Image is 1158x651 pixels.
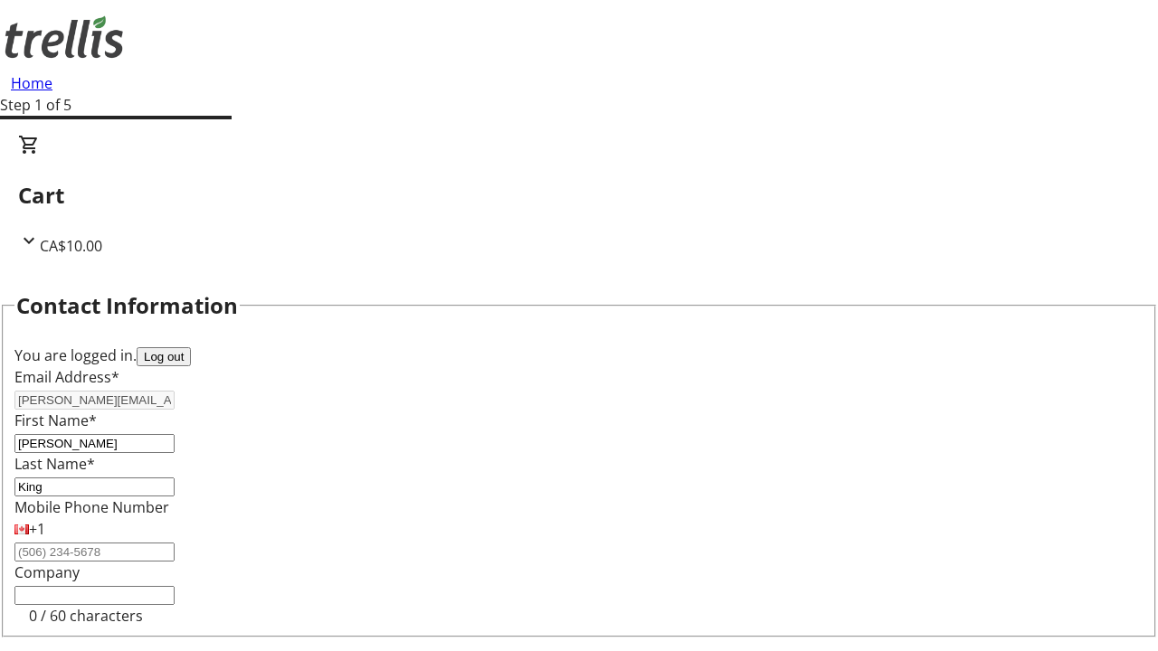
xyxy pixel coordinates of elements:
tr-character-limit: 0 / 60 characters [29,606,143,626]
h2: Cart [18,179,1140,212]
input: (506) 234-5678 [14,542,175,561]
div: CartCA$10.00 [18,134,1140,257]
span: CA$10.00 [40,236,102,256]
label: Company [14,562,80,582]
label: First Name* [14,410,97,430]
h2: Contact Information [16,289,238,322]
div: You are logged in. [14,344,1144,366]
label: Email Address* [14,367,119,387]
label: Mobile Phone Number [14,497,169,517]
button: Log out [137,347,191,366]
label: Last Name* [14,454,95,474]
